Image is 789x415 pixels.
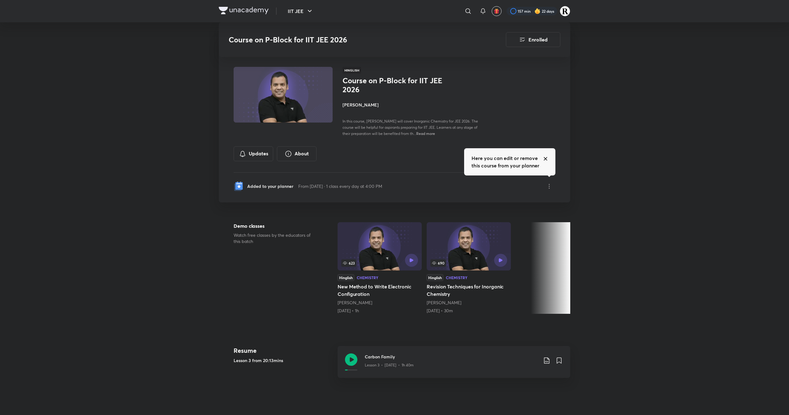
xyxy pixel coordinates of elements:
[472,154,543,169] h5: Here you can edit or remove this course from your planner
[284,5,317,17] button: IIT JEE
[427,222,511,314] a: 690HinglishChemistryRevision Techniques for Inorganic Chemistry[PERSON_NAME][DATE] • 30m
[338,222,422,314] a: 623HinglishChemistryNew Method to Write Electronic Configuration[PERSON_NAME][DATE] • 1h
[427,274,443,281] div: Hinglish
[365,353,538,360] h3: Carbon Family
[343,67,361,74] span: Hinglish
[343,102,481,108] h4: [PERSON_NAME]
[229,35,471,44] h3: Course on P-Block for IIT JEE 2026
[234,232,318,244] p: Watch free classes by the educators of this batch
[427,300,511,306] div: Piyush Maheshwari
[357,276,378,279] div: Chemistry
[234,346,333,355] h4: Resume
[219,7,269,14] img: Company Logo
[427,222,511,314] a: Revision Techniques for Inorganic Chemistry
[338,300,372,305] a: [PERSON_NAME]
[338,222,422,314] a: New Method to Write Electronic Configuration
[492,6,502,16] button: avatar
[341,259,356,267] span: 623
[416,131,435,136] span: Read more
[338,308,422,314] div: 12th Jun • 1h
[506,32,560,47] button: Enrolled
[277,146,317,161] button: About
[365,362,414,368] p: Lesson 3 • [DATE] • 1h 40m
[338,346,570,385] a: Carbon FamilyLesson 3 • [DATE] • 1h 40m
[233,66,334,123] img: Thumbnail
[427,300,461,305] a: [PERSON_NAME]
[234,222,318,230] h5: Demo classes
[338,300,422,306] div: Piyush Maheshwari
[298,183,382,189] p: From [DATE] · 1 class every day at 4:00 PM
[427,283,511,298] h5: Revision Techniques for Inorganic Chemistry
[343,119,478,136] span: In this course, [PERSON_NAME] will cover Inorganic Chemistry for JEE 2026. The course will be hel...
[343,76,444,94] h1: Course on P-Block for IIT JEE 2026
[219,7,269,16] a: Company Logo
[534,8,541,14] img: streak
[234,146,273,161] button: Updates
[247,183,293,189] p: Added to your planner
[560,6,570,16] img: Rakhi Sharma
[494,8,499,14] img: avatar
[234,357,333,364] h5: Lesson 3 from 20:13mins
[338,274,354,281] div: Hinglish
[338,283,422,298] h5: New Method to Write Electronic Configuration
[430,259,446,267] span: 690
[446,276,468,279] div: Chemistry
[427,308,511,314] div: 19th Jun • 30m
